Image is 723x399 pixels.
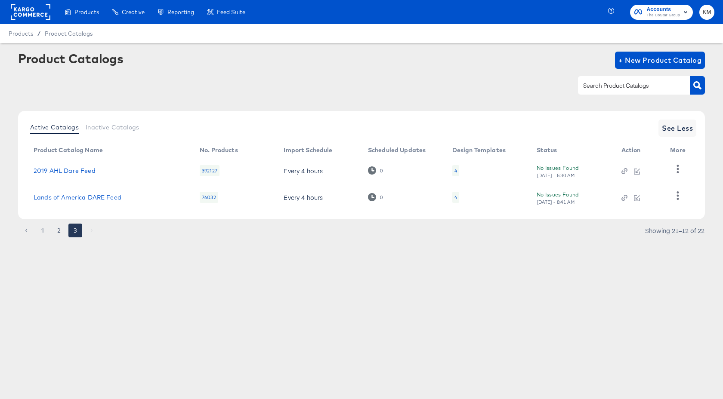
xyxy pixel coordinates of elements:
[33,30,45,37] span: /
[452,147,506,153] div: Design Templates
[19,224,33,237] button: Go to previous page
[18,52,123,65] div: Product Catalogs
[699,5,714,20] button: KM
[452,165,459,176] div: 4
[86,124,139,131] span: Inactive Catalogs
[34,167,96,174] a: 2019 AHL Dare Feed
[662,122,693,134] span: See Less
[9,30,33,37] span: Products
[380,168,383,174] div: 0
[45,30,93,37] a: Product Catalogs
[200,192,218,203] div: 76032
[368,193,383,201] div: 0
[74,9,99,15] span: Products
[277,184,361,211] td: Every 4 hours
[52,224,66,237] button: Go to page 2
[34,194,121,201] a: Lands of America DARE Feed
[618,54,701,66] span: + New Product Catalog
[703,7,711,17] span: KM
[663,144,696,157] th: More
[368,166,383,175] div: 0
[646,5,680,14] span: Accounts
[34,147,103,153] div: Product Catalog Name
[30,124,79,131] span: Active Catalogs
[18,224,100,237] nav: pagination navigation
[68,224,82,237] button: page 3
[122,9,145,15] span: Creative
[646,12,680,19] span: The CoStar Group
[454,194,457,201] div: 4
[658,120,696,137] button: See Less
[217,9,245,15] span: Feed Suite
[615,144,664,157] th: Action
[167,9,194,15] span: Reporting
[200,165,219,176] div: 392127
[615,52,705,69] button: + New Product Catalog
[530,144,615,157] th: Status
[645,227,705,233] div: Showing 21–12 of 22
[581,81,673,91] input: Search Product Catalogs
[200,147,238,153] div: No. Products
[36,224,49,237] button: Go to page 1
[630,5,693,20] button: AccountsThe CoStar Group
[380,194,383,200] div: 0
[452,192,459,203] div: 4
[277,157,361,184] td: Every 4 hours
[454,167,457,174] div: 4
[368,147,426,153] div: Scheduled Updates
[284,147,332,153] div: Import Schedule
